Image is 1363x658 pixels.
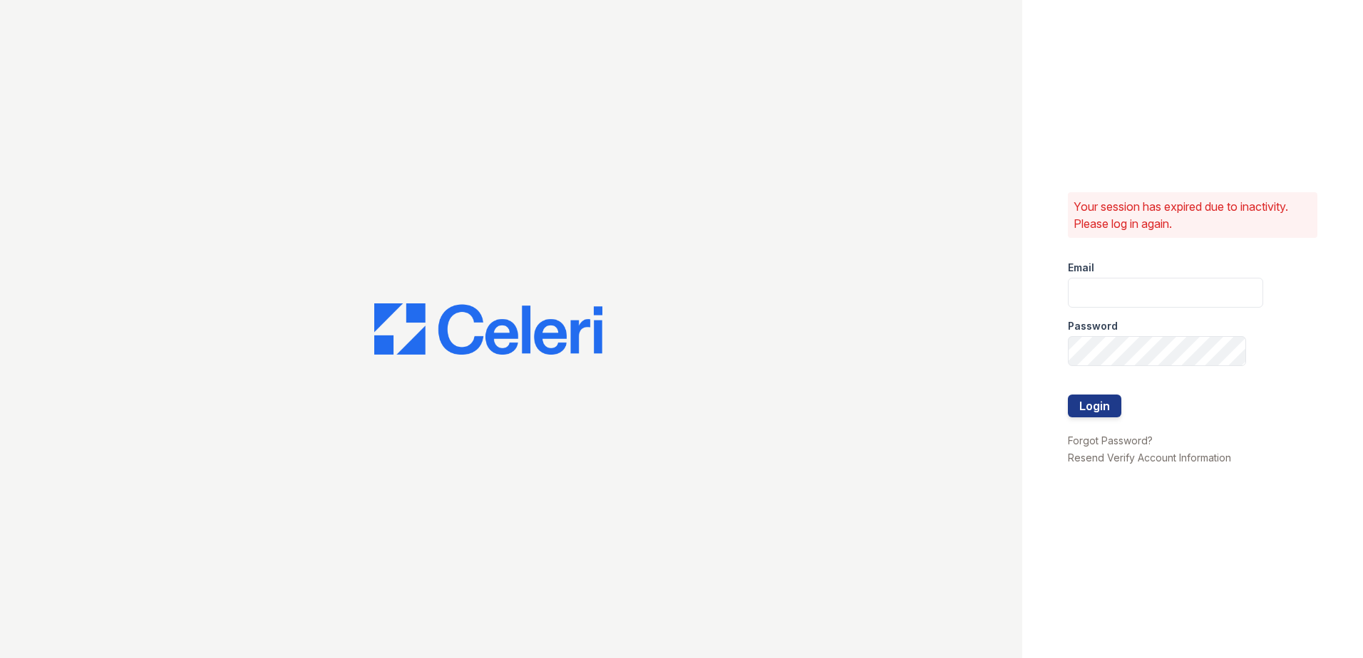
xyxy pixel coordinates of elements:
[374,303,602,355] img: CE_Logo_Blue-a8612792a0a2168367f1c8372b55b34899dd931a85d93a1a3d3e32e68fde9ad4.png
[1068,434,1153,446] a: Forgot Password?
[1068,261,1094,275] label: Email
[1074,198,1312,232] p: Your session has expired due to inactivity. Please log in again.
[1068,319,1118,333] label: Password
[1068,395,1121,417] button: Login
[1068,451,1231,464] a: Resend Verify Account Information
